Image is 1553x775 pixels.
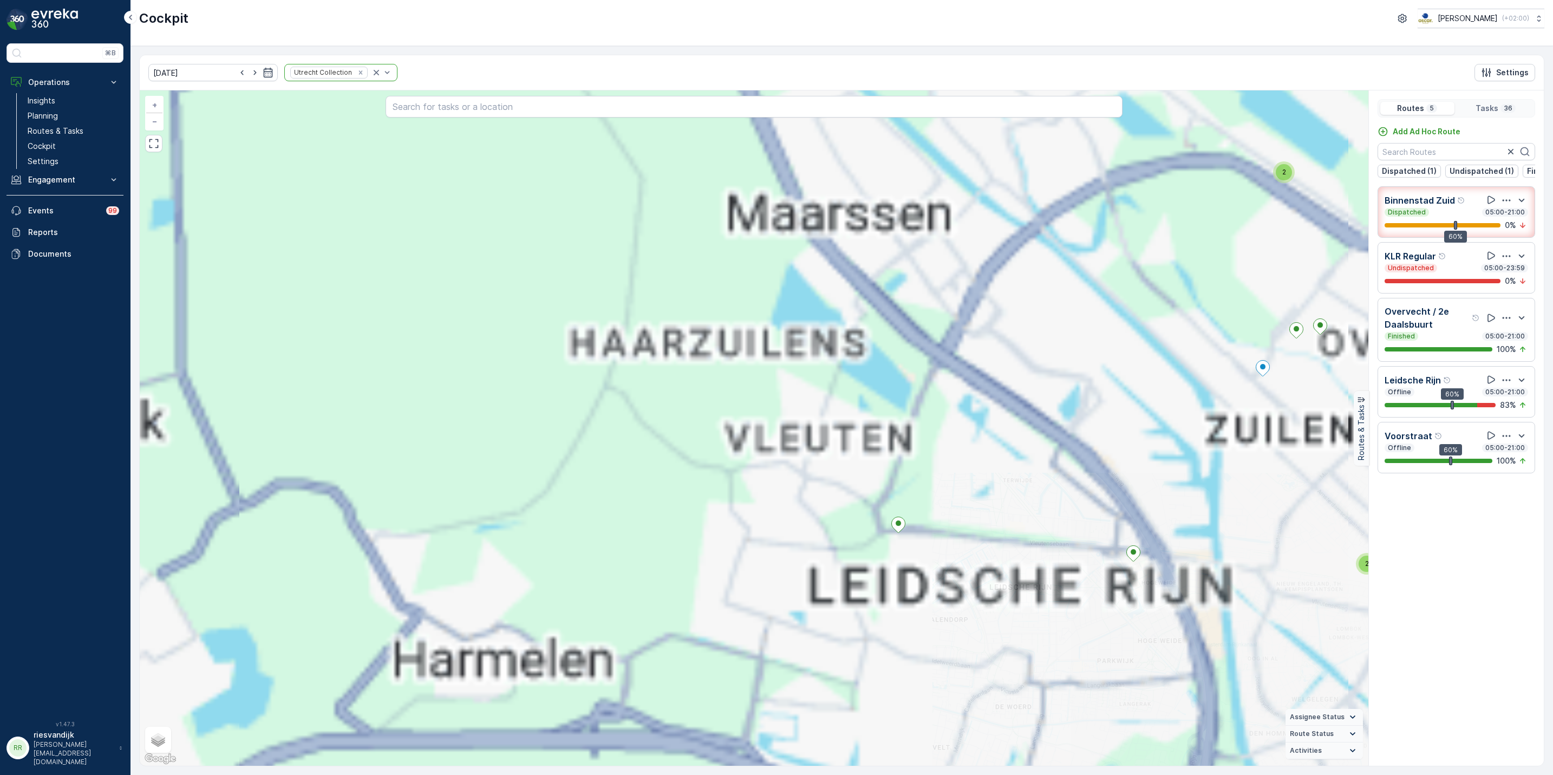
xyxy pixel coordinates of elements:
[1450,166,1514,177] p: Undispatched (1)
[1290,730,1334,738] span: Route Status
[1385,429,1432,442] p: Voorstraat
[6,222,123,243] a: Reports
[28,141,56,152] p: Cockpit
[1444,231,1467,243] div: 60%
[28,95,55,106] p: Insights
[6,200,123,222] a: Events99
[1282,168,1286,176] span: 2
[1273,161,1295,183] div: 2
[1290,713,1345,721] span: Assignee Status
[1290,746,1322,755] span: Activities
[1387,388,1412,396] p: Offline
[1418,9,1544,28] button: [PERSON_NAME](+02:00)
[146,113,162,129] a: Zoom Out
[28,174,102,185] p: Engagement
[1434,432,1443,440] div: Help Tooltip Icon
[6,169,123,191] button: Engagement
[23,108,123,123] a: Planning
[139,10,188,27] p: Cockpit
[23,154,123,169] a: Settings
[1356,553,1378,575] div: 2
[1356,405,1367,460] p: Routes & Tasks
[152,116,158,126] span: −
[105,49,116,57] p: ⌘B
[355,68,367,77] div: Remove Utrecht Collection
[1497,344,1516,355] p: 100 %
[1378,165,1441,178] button: Dispatched (1)
[108,206,117,215] p: 99
[1441,388,1464,400] div: 60%
[6,730,123,766] button: RRriesvandijk[PERSON_NAME][EMAIL_ADDRESS][DOMAIN_NAME]
[1286,726,1363,743] summary: Route Status
[1484,388,1526,396] p: 05:00-21:00
[1428,104,1435,113] p: 5
[152,100,157,109] span: +
[28,205,100,216] p: Events
[28,110,58,121] p: Planning
[1443,376,1452,385] div: Help Tooltip Icon
[1483,264,1526,272] p: 05:00-23:59
[142,752,178,766] a: Open this area in Google Maps (opens a new window)
[9,739,27,757] div: RR
[148,64,278,81] input: dd/mm/yyyy
[1286,709,1363,726] summary: Assignee Status
[1365,559,1369,568] span: 2
[28,249,119,259] p: Documents
[142,752,178,766] img: Google
[1385,194,1455,207] p: Binnenstad Zuid
[6,9,28,30] img: logo
[23,123,123,139] a: Routes & Tasks
[6,721,123,727] span: v 1.47.3
[1385,374,1441,387] p: Leidsche Rijn
[1474,64,1535,81] button: Settings
[1503,104,1513,113] p: 36
[1445,165,1518,178] button: Undispatched (1)
[6,71,123,93] button: Operations
[1385,305,1470,331] p: Overvecht / 2e Daalsbuurt
[1387,444,1412,452] p: Offline
[23,93,123,108] a: Insights
[386,96,1123,118] input: Search for tasks or a location
[1438,13,1498,24] p: [PERSON_NAME]
[1505,276,1516,286] p: 0 %
[1484,444,1526,452] p: 05:00-21:00
[34,740,114,766] p: [PERSON_NAME][EMAIL_ADDRESS][DOMAIN_NAME]
[1500,400,1516,411] p: 83 %
[1397,103,1424,114] p: Routes
[1378,126,1460,137] a: Add Ad Hoc Route
[1502,14,1529,23] p: ( +02:00 )
[1378,143,1535,160] input: Search Routes
[28,227,119,238] p: Reports
[34,730,114,740] p: riesvandijk
[1418,12,1433,24] img: basis-logo_rgb2x.png
[28,156,58,167] p: Settings
[1497,455,1516,466] p: 100 %
[1385,250,1436,263] p: KLR Regular
[23,139,123,154] a: Cockpit
[6,243,123,265] a: Documents
[1387,208,1427,217] p: Dispatched
[291,67,354,77] div: Utrecht Collection
[1472,314,1480,322] div: Help Tooltip Icon
[146,728,170,752] a: Layers
[1476,103,1498,114] p: Tasks
[1438,252,1447,260] div: Help Tooltip Icon
[1457,196,1466,205] div: Help Tooltip Icon
[1439,444,1462,456] div: 60%
[1496,67,1529,78] p: Settings
[1484,332,1526,341] p: 05:00-21:00
[1387,332,1416,341] p: Finished
[1286,743,1363,759] summary: Activities
[28,126,83,136] p: Routes & Tasks
[1387,264,1435,272] p: Undispatched
[1505,220,1516,231] p: 0 %
[146,97,162,113] a: Zoom In
[1393,126,1460,137] p: Add Ad Hoc Route
[31,9,78,30] img: logo_dark-DEwI_e13.png
[28,77,102,88] p: Operations
[1382,166,1437,177] p: Dispatched (1)
[1484,208,1526,217] p: 05:00-21:00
